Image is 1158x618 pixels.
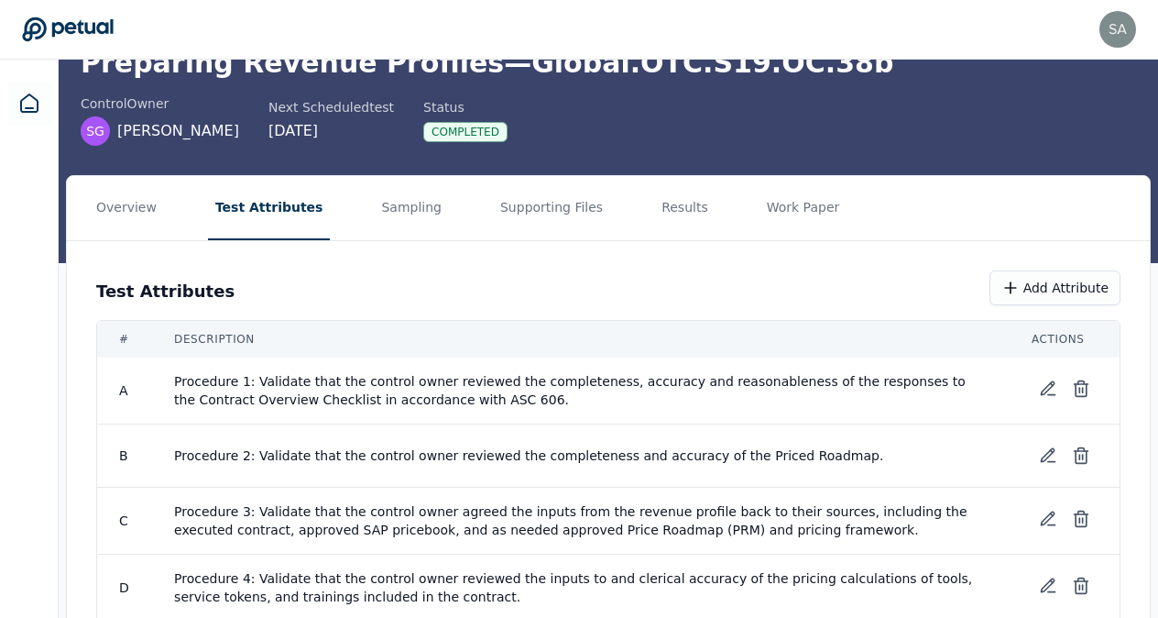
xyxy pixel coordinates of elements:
div: control Owner [81,94,239,113]
span: Procedure 4: Validate that the control owner reviewed the inputs to and clerical accuracy of the ... [174,569,988,606]
span: D [119,580,129,595]
span: [PERSON_NAME] [117,120,239,142]
span: Procedure 2: Validate that the control owner reviewed the completeness and accuracy of the Priced... [174,447,988,465]
span: Procedure 3: Validate that the control owner agreed the inputs from the revenue profile back to t... [174,502,988,539]
button: Test Attributes [208,176,331,240]
button: Edit test attribute [1032,569,1065,602]
button: Sampling [374,176,449,240]
th: # [97,321,152,358]
span: Procedure 1: Validate that the control owner reviewed the completeness, accuracy and reasonablene... [174,372,988,409]
button: Work Paper [759,176,847,240]
button: Delete test attribute [1065,372,1098,405]
div: Next Scheduled test [268,98,394,116]
nav: Tabs [67,176,1150,240]
button: Results [654,176,716,240]
h3: Test Attributes [96,279,235,304]
div: Status [423,98,508,116]
a: Go to Dashboard [22,17,114,42]
button: Edit test attribute [1032,502,1065,535]
button: Edit test attribute [1032,372,1065,405]
th: Description [152,321,1010,358]
button: Edit test attribute [1032,439,1065,472]
button: Overview [89,176,164,240]
span: SG [86,122,104,140]
th: Actions [1010,321,1120,358]
img: sapna.rao@arm.com [1099,11,1136,48]
span: A [119,383,128,398]
span: B [119,448,128,463]
button: Delete test attribute [1065,502,1098,535]
a: Dashboard [7,82,51,126]
button: Delete test attribute [1065,439,1098,472]
span: C [119,513,128,528]
button: Supporting Files [493,176,610,240]
h1: Preparing Revenue Profiles — Global.OTC.S19.OC.38b [81,47,1136,80]
div: [DATE] [268,120,394,142]
div: Completed [423,122,508,142]
button: Add Attribute [989,270,1120,305]
button: Delete test attribute [1065,569,1098,602]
